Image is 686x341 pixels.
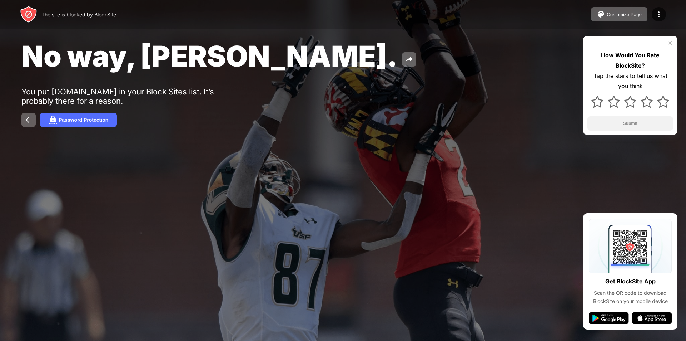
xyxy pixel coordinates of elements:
[587,71,673,92] div: Tap the stars to tell us what you think
[608,96,620,108] img: star.svg
[40,113,117,127] button: Password Protection
[21,251,190,333] iframe: Banner
[21,87,242,106] div: You put [DOMAIN_NAME] in your Block Sites list. It’s probably there for a reason.
[597,10,605,19] img: pallet.svg
[657,96,669,108] img: star.svg
[667,40,673,46] img: rate-us-close.svg
[589,289,672,305] div: Scan the QR code to download BlockSite on your mobile device
[41,11,116,18] div: The site is blocked by BlockSite
[641,96,653,108] img: star.svg
[405,55,413,64] img: share.svg
[589,219,672,273] img: qrcode.svg
[59,117,108,123] div: Password Protection
[587,50,673,71] div: How Would You Rate BlockSite?
[589,312,629,324] img: google-play.svg
[607,12,642,17] div: Customize Page
[591,96,603,108] img: star.svg
[624,96,636,108] img: star.svg
[21,39,398,73] span: No way, [PERSON_NAME].
[591,7,647,21] button: Customize Page
[605,276,656,287] div: Get BlockSite App
[655,10,663,19] img: menu-icon.svg
[20,6,37,23] img: header-logo.svg
[632,312,672,324] img: app-store.svg
[24,116,33,124] img: back.svg
[49,116,57,124] img: password.svg
[587,116,673,131] button: Submit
